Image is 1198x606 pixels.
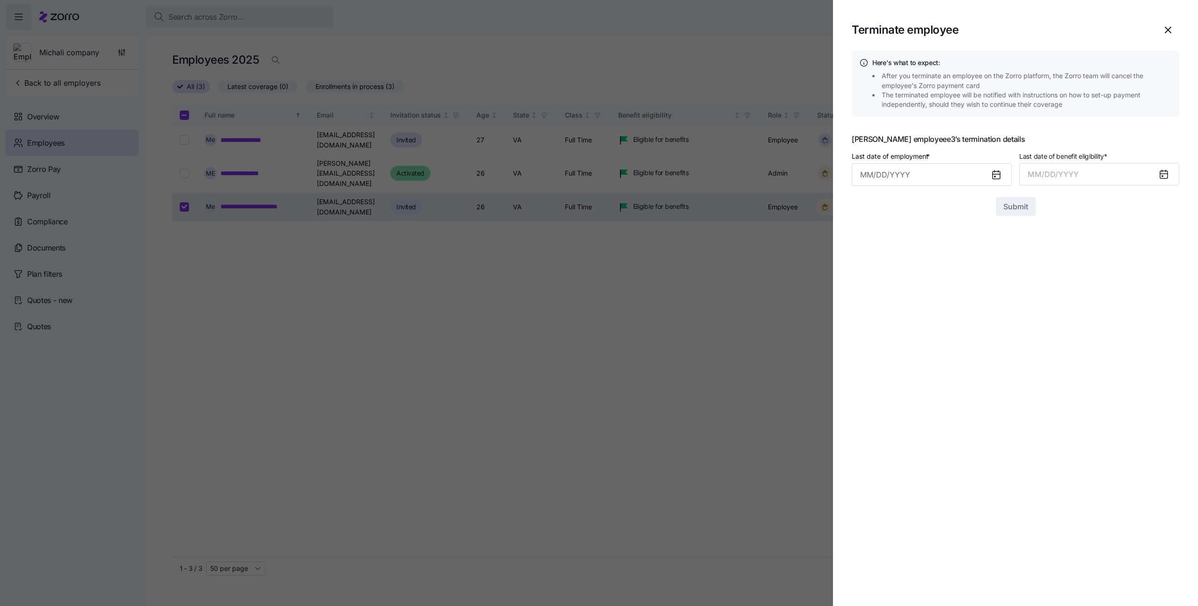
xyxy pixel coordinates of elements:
span: [PERSON_NAME] employeee3’s termination details [852,135,1179,143]
span: After you terminate an employee on the Zorro platform, the Zorro team will cancel the employee's ... [882,71,1175,90]
h4: Here's what to expect: [872,58,1172,67]
span: Last date of benefit eligibility * [1019,152,1107,161]
button: Submit [996,197,1036,216]
button: MM/DD/YYYY [1019,163,1179,185]
span: MM/DD/YYYY [1028,170,1079,179]
span: The terminated employee will be notified with instructions on how to set-up payment independently... [882,90,1175,110]
h1: Terminate employee [852,22,1149,37]
span: Submit [1003,201,1028,212]
label: Last date of employment [852,151,932,162]
input: MM/DD/YYYY [852,163,1012,186]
